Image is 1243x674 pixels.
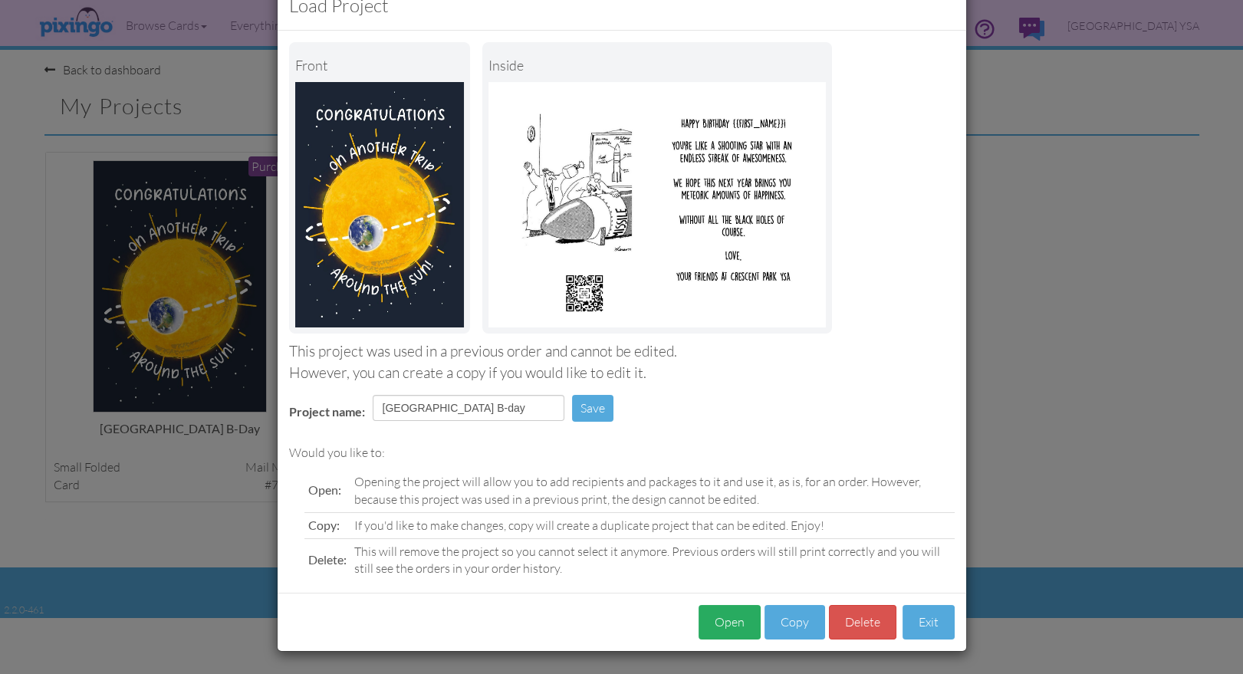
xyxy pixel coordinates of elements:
td: Opening the project will allow you to add recipients and packages to it and use it, as is, for an... [350,469,955,512]
label: Project name: [289,403,365,421]
div: Would you like to: [289,444,955,462]
div: This project was used in a previous order and cannot be edited. [289,341,955,362]
div: However, you can create a copy if you would like to edit it. [289,363,955,383]
button: Copy [765,605,825,639]
div: Front [295,48,464,82]
span: Copy: [308,518,340,532]
button: Save [572,395,613,422]
img: Landscape Image [295,82,464,327]
img: Portrait Image [488,82,826,327]
span: Open: [308,482,341,497]
iframe: Chat [1242,673,1243,674]
button: Exit [903,605,955,639]
td: This will remove the project so you cannot select it anymore. Previous orders will still print co... [350,538,955,581]
button: Open [699,605,761,639]
div: inside [488,48,826,82]
input: Enter project name [373,395,564,421]
button: Delete [829,605,896,639]
td: If you'd like to make changes, copy will create a duplicate project that can be edited. Enjoy! [350,512,955,538]
span: Delete: [308,552,347,567]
